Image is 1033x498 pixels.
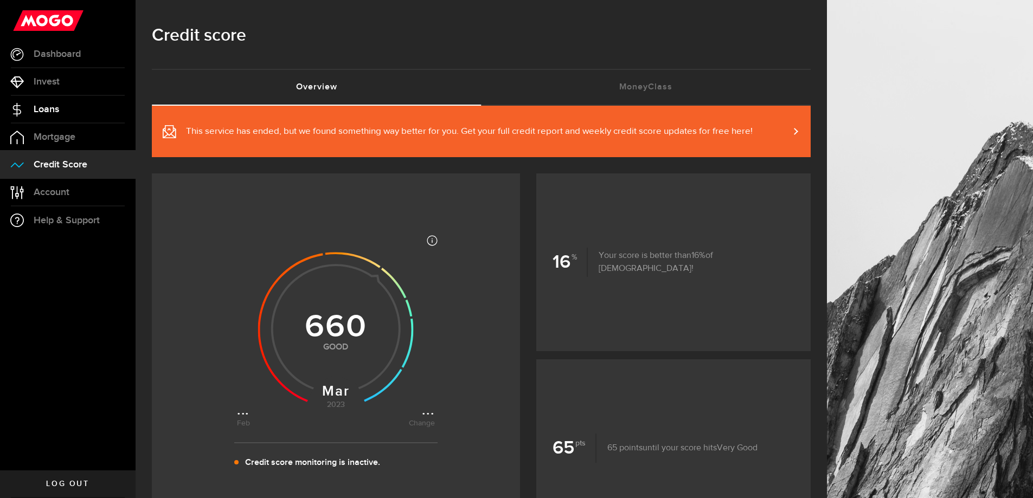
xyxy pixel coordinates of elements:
a: Overview [152,70,482,105]
b: 65 [553,434,596,463]
span: 16 [691,251,705,260]
span: 65 points [607,444,643,452]
a: MoneyClass [482,70,811,105]
ul: Tabs Navigation [152,69,811,106]
b: 16 [553,248,588,277]
span: Help & Support [34,216,100,225]
h1: Credit score [152,22,811,50]
span: Loans [34,105,59,114]
span: Mortgage [34,132,75,142]
span: Account [34,187,69,197]
p: until your score hits [596,442,758,455]
a: This service has ended, but we found something way better for you. Get your full credit report an... [152,106,811,157]
span: Dashboard [34,49,81,59]
span: Very Good [717,444,758,452]
p: Credit score monitoring is inactive. [245,456,380,469]
p: Your score is better than of [DEMOGRAPHIC_DATA]! [588,249,794,275]
span: Credit Score [34,160,87,170]
span: Log out [46,480,89,488]
span: Invest [34,77,60,87]
span: This service has ended, but we found something way better for you. Get your full credit report an... [186,125,753,138]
